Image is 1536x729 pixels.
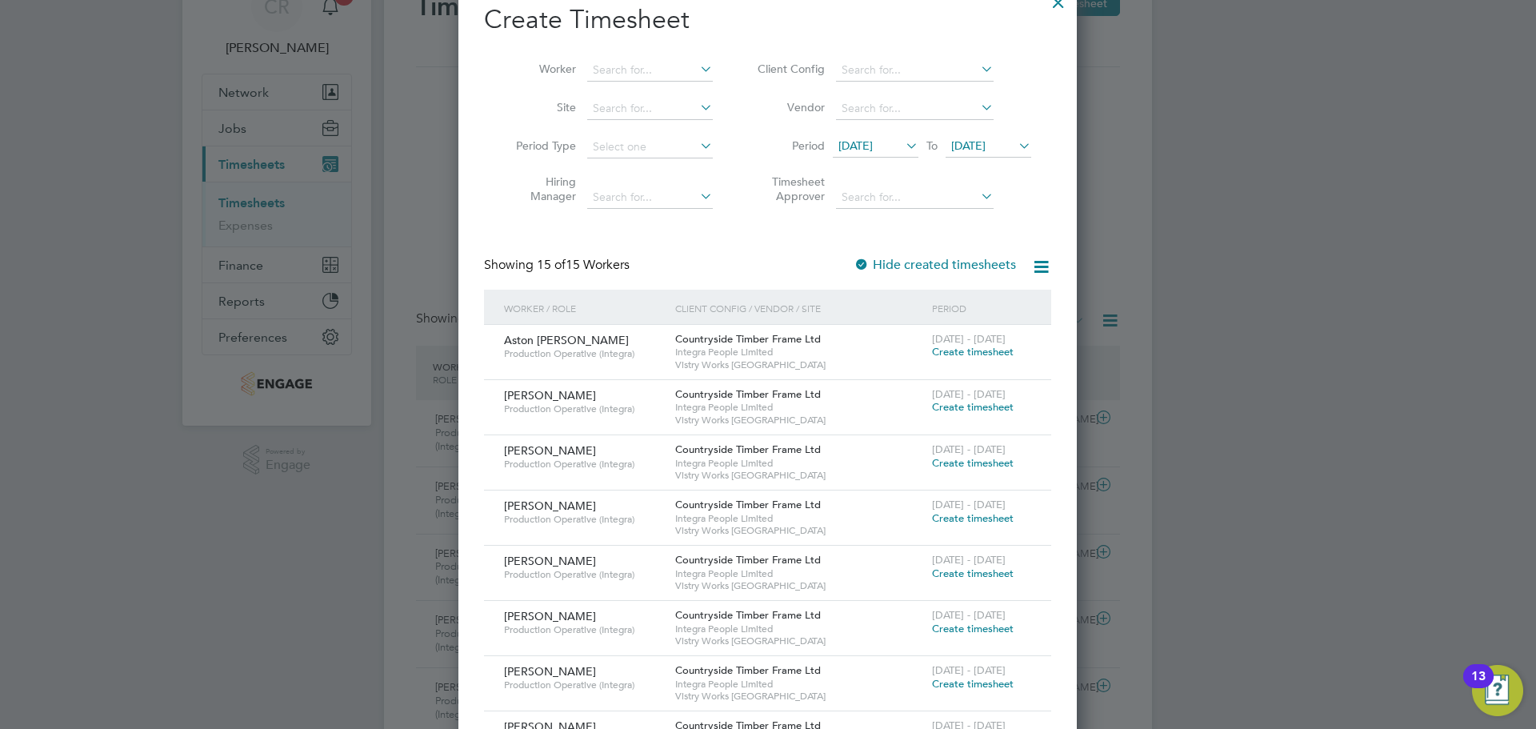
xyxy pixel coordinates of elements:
[504,568,663,581] span: Production Operative (Integra)
[932,456,1014,470] span: Create timesheet
[675,512,924,525] span: Integra People Limited
[500,290,671,326] div: Worker / Role
[753,138,825,153] label: Period
[753,100,825,114] label: Vendor
[504,62,576,76] label: Worker
[675,346,924,358] span: Integra People Limited
[675,358,924,371] span: Vistry Works [GEOGRAPHIC_DATA]
[675,414,924,427] span: Vistry Works [GEOGRAPHIC_DATA]
[675,469,924,482] span: Vistry Works [GEOGRAPHIC_DATA]
[932,511,1014,525] span: Create timesheet
[587,98,713,120] input: Search for...
[675,663,821,677] span: Countryside Timber Frame Ltd
[854,257,1016,273] label: Hide created timesheets
[537,257,630,273] span: 15 Workers
[836,59,994,82] input: Search for...
[932,332,1006,346] span: [DATE] - [DATE]
[504,443,596,458] span: [PERSON_NAME]
[675,567,924,580] span: Integra People Limited
[504,347,663,360] span: Production Operative (Integra)
[504,679,663,691] span: Production Operative (Integra)
[675,401,924,414] span: Integra People Limited
[587,186,713,209] input: Search for...
[504,458,663,471] span: Production Operative (Integra)
[932,553,1006,567] span: [DATE] - [DATE]
[675,623,924,635] span: Integra People Limited
[675,690,924,703] span: Vistry Works [GEOGRAPHIC_DATA]
[504,138,576,153] label: Period Type
[675,332,821,346] span: Countryside Timber Frame Ltd
[932,498,1006,511] span: [DATE] - [DATE]
[504,664,596,679] span: [PERSON_NAME]
[675,498,821,511] span: Countryside Timber Frame Ltd
[675,608,821,622] span: Countryside Timber Frame Ltd
[932,387,1006,401] span: [DATE] - [DATE]
[504,403,663,415] span: Production Operative (Integra)
[504,100,576,114] label: Site
[504,174,576,203] label: Hiring Manager
[675,387,821,401] span: Countryside Timber Frame Ltd
[1472,665,1523,716] button: Open Resource Center, 13 new notifications
[504,623,663,636] span: Production Operative (Integra)
[1471,676,1486,697] div: 13
[504,499,596,513] span: [PERSON_NAME]
[928,290,1035,326] div: Period
[932,608,1006,622] span: [DATE] - [DATE]
[587,136,713,158] input: Select one
[484,3,1051,37] h2: Create Timesheet
[504,554,596,568] span: [PERSON_NAME]
[753,174,825,203] label: Timesheet Approver
[675,635,924,647] span: Vistry Works [GEOGRAPHIC_DATA]
[675,457,924,470] span: Integra People Limited
[675,579,924,592] span: Vistry Works [GEOGRAPHIC_DATA]
[675,678,924,691] span: Integra People Limited
[836,186,994,209] input: Search for...
[675,443,821,456] span: Countryside Timber Frame Ltd
[932,345,1014,358] span: Create timesheet
[484,257,633,274] div: Showing
[671,290,928,326] div: Client Config / Vendor / Site
[932,443,1006,456] span: [DATE] - [DATE]
[838,138,873,153] span: [DATE]
[932,400,1014,414] span: Create timesheet
[932,567,1014,580] span: Create timesheet
[932,677,1014,691] span: Create timesheet
[675,524,924,537] span: Vistry Works [GEOGRAPHIC_DATA]
[753,62,825,76] label: Client Config
[504,609,596,623] span: [PERSON_NAME]
[587,59,713,82] input: Search for...
[922,135,942,156] span: To
[537,257,566,273] span: 15 of
[504,513,663,526] span: Production Operative (Integra)
[836,98,994,120] input: Search for...
[932,663,1006,677] span: [DATE] - [DATE]
[504,333,629,347] span: Aston [PERSON_NAME]
[932,622,1014,635] span: Create timesheet
[951,138,986,153] span: [DATE]
[675,553,821,567] span: Countryside Timber Frame Ltd
[504,388,596,403] span: [PERSON_NAME]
